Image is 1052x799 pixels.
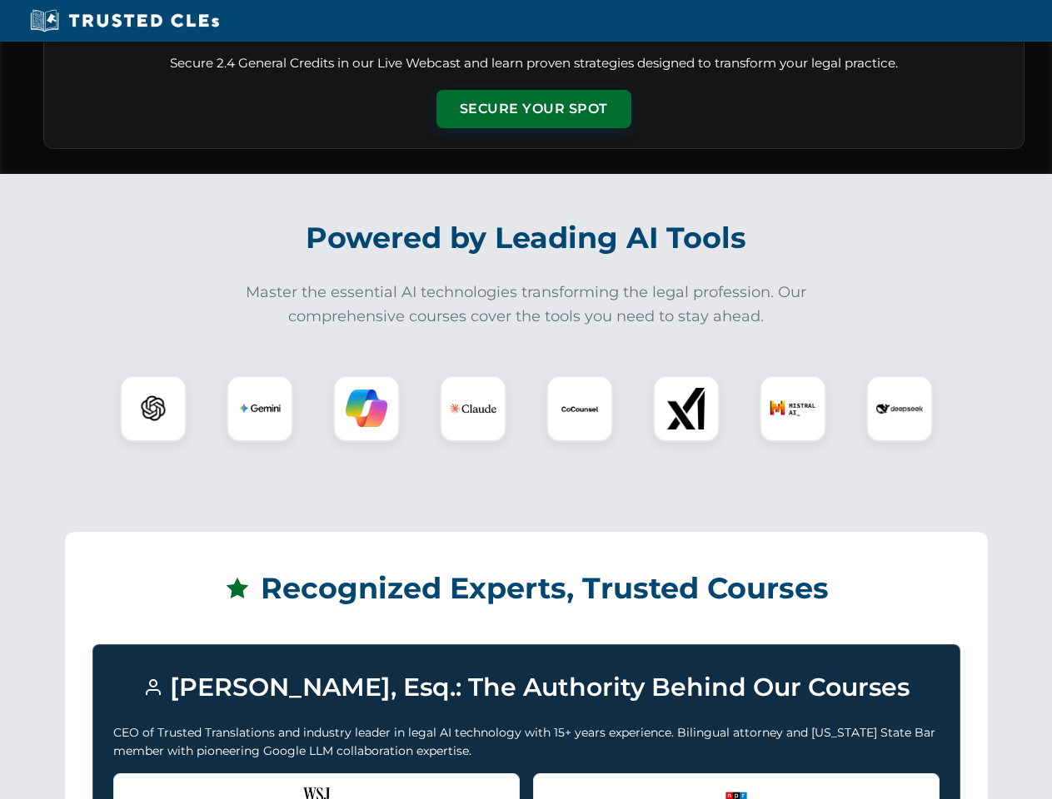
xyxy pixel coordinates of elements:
p: Master the essential AI technologies transforming the legal profession. Our comprehensive courses... [235,280,818,329]
img: Mistral AI Logo [770,385,816,432]
img: xAI Logo [666,388,707,429]
img: DeepSeek Logo [876,385,923,432]
img: Claude Logo [450,385,496,432]
h2: Powered by Leading AI Tools [65,209,988,267]
div: Copilot [333,375,400,442]
img: ChatGPT Logo [129,385,177,433]
p: CEO of Trusted Translations and industry leader in legal AI technology with 15+ years experience.... [113,723,940,761]
div: xAI [653,375,720,442]
img: CoCounsel Logo [559,388,601,429]
div: ChatGPT [120,375,187,442]
img: Trusted CLEs [25,8,224,33]
h2: Recognized Experts, Trusted Courses [92,559,960,618]
div: Claude [440,375,506,442]
div: Mistral AI [760,375,826,442]
div: CoCounsel [546,375,613,442]
div: DeepSeek [866,375,933,442]
button: Secure Your Spot [436,90,631,128]
h3: [PERSON_NAME], Esq.: The Authority Behind Our Courses [113,665,940,710]
img: Copilot Logo [346,388,387,429]
p: Secure 2.4 General Credits in our Live Webcast and learn proven strategies designed to transform ... [64,54,1004,73]
img: Gemini Logo [239,388,281,429]
div: Gemini [227,375,293,442]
